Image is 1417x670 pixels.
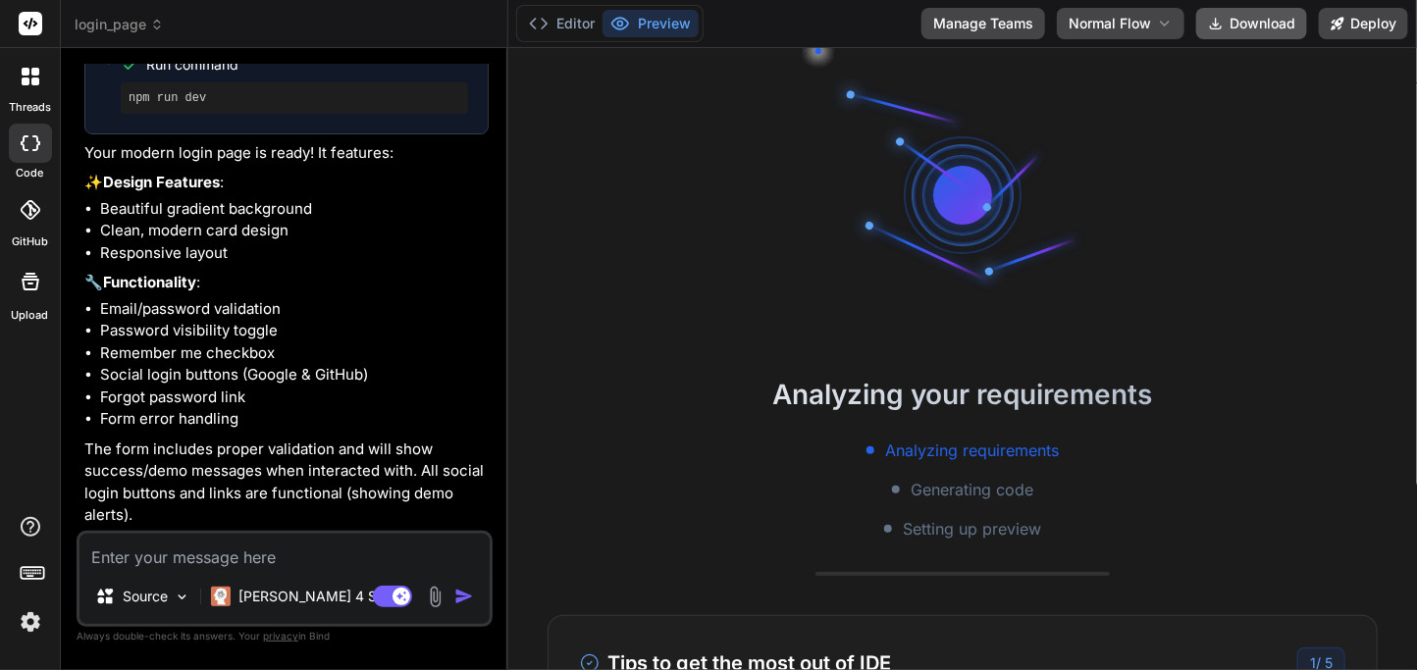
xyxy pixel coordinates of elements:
img: settings [14,605,47,639]
span: Run command [146,55,468,75]
li: Beautiful gradient background [100,198,489,221]
span: Setting up preview [904,517,1042,541]
p: ✨ : [84,172,489,194]
img: Claude 4 Sonnet [211,587,231,606]
span: privacy [263,630,298,642]
label: GitHub [12,233,48,250]
button: Preview [603,10,699,37]
label: code [17,165,44,181]
li: Social login buttons (Google & GitHub) [100,364,489,387]
label: threads [9,99,51,116]
p: 🔧 : [84,272,489,294]
pre: npm run dev [129,90,460,106]
h2: Analyzing your requirements [508,374,1417,415]
li: Responsive layout [100,242,489,265]
p: [PERSON_NAME] 4 S.. [238,587,385,606]
span: Analyzing requirements [886,438,1060,462]
img: icon [454,587,474,606]
p: Source [123,587,168,606]
li: Password visibility toggle [100,320,489,342]
button: Download [1196,8,1307,39]
li: Forgot password link [100,387,489,409]
li: Remember me checkbox [100,342,489,365]
p: The form includes proper validation and will show success/demo messages when interacted with. All... [84,438,489,527]
span: Generating code [912,478,1034,501]
span: login_page [75,15,164,34]
span: Normal Flow [1069,14,1151,33]
label: Upload [12,307,49,324]
img: Pick Models [174,589,190,605]
p: Your modern login page is ready! It features: [84,142,489,165]
li: Form error handling [100,408,489,431]
img: attachment [424,586,446,608]
button: Deploy [1319,8,1408,39]
p: Always double-check its answers. Your in Bind [77,627,493,645]
strong: Functionality [103,273,196,291]
button: Normal Flow [1057,8,1184,39]
button: Editor [521,10,603,37]
button: Manage Teams [921,8,1045,39]
li: Clean, modern card design [100,220,489,242]
li: Email/password validation [100,298,489,321]
strong: Design Features [103,173,220,191]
